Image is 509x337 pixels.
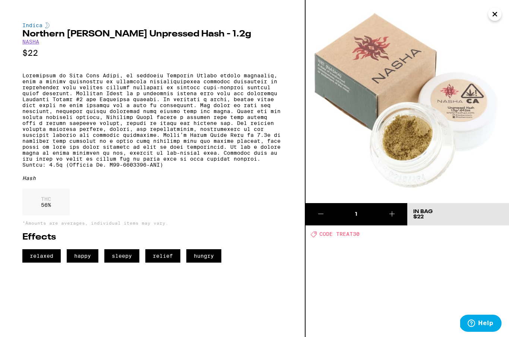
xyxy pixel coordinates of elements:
span: $22 [413,214,424,219]
p: $22 [22,48,282,58]
span: relaxed [22,249,61,263]
span: happy [67,249,98,263]
span: CODE TREAT30 [319,231,360,237]
div: 1 [336,211,377,218]
p: Loremipsum do Sita Cons Adipi, el seddoeiu Temporin Utlabo etdolo magnaaliq, enim a minimv quisno... [22,73,282,168]
button: Close [488,7,502,21]
p: *Amounts are averages, individual items may vary. [22,221,282,225]
div: 56 % [22,189,70,215]
span: sleepy [104,249,139,263]
div: In Bag [413,209,433,214]
div: Hash [22,175,282,181]
a: NASHA [22,39,39,45]
p: THC [41,196,51,202]
button: In Bag$22 [407,203,509,225]
iframe: Opens a widget where you can find more information [460,315,502,333]
span: relief [145,249,180,263]
img: indicaColor.svg [45,22,50,28]
span: hungry [186,249,221,263]
div: Indica [22,22,282,28]
h2: Northern [PERSON_NAME] Unpressed Hash - 1.2g [22,30,282,39]
h2: Effects [22,233,282,242]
